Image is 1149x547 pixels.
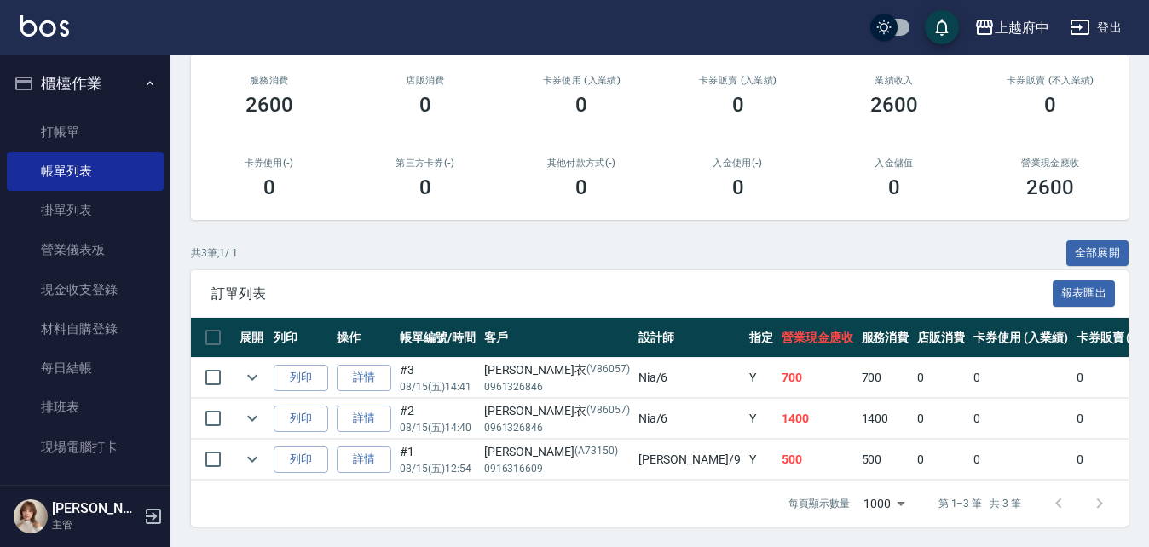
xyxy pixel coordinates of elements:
[1066,240,1129,267] button: 全部展開
[7,348,164,388] a: 每日結帳
[480,318,634,358] th: 客戶
[7,152,164,191] a: 帳單列表
[634,399,745,439] td: Nia /6
[7,61,164,106] button: 櫃檯作業
[575,176,587,199] h3: 0
[396,358,480,398] td: #3
[396,399,480,439] td: #2
[857,358,914,398] td: 700
[634,318,745,358] th: 設計師
[269,318,332,358] th: 列印
[777,358,857,398] td: 700
[913,399,969,439] td: 0
[995,17,1049,38] div: 上越府中
[967,10,1056,45] button: 上越府中
[913,358,969,398] td: 0
[574,443,618,461] p: (A73150)
[7,388,164,427] a: 排班表
[1044,93,1056,117] h3: 0
[400,461,476,476] p: 08/15 (五) 12:54
[732,93,744,117] h3: 0
[857,481,911,527] div: 1000
[263,176,275,199] h3: 0
[274,365,328,391] button: 列印
[777,399,857,439] td: 1400
[211,158,326,169] h2: 卡券使用(-)
[777,318,857,358] th: 營業現金應收
[888,176,900,199] h3: 0
[337,365,391,391] a: 詳情
[969,440,1072,480] td: 0
[745,318,777,358] th: 指定
[913,318,969,358] th: 店販消費
[836,158,951,169] h2: 入金儲值
[400,379,476,394] p: 08/15 (五) 14:41
[211,75,326,86] h3: 服務消費
[634,358,745,398] td: Nia /6
[367,75,482,86] h2: 店販消費
[586,361,630,379] p: (V86057)
[634,440,745,480] td: [PERSON_NAME] /9
[52,500,139,517] h5: [PERSON_NAME]
[240,446,265,472] button: expand row
[938,496,1021,511] p: 第 1–3 筆 共 3 筆
[870,93,918,117] h3: 2600
[1026,176,1074,199] h3: 2600
[7,230,164,269] a: 營業儀表板
[396,440,480,480] td: #1
[274,446,328,473] button: 列印
[235,318,269,358] th: 展開
[484,379,630,394] p: 0961326846
[788,496,850,511] p: 每頁顯示數量
[969,399,1072,439] td: 0
[745,399,777,439] td: Y
[680,75,795,86] h2: 卡券販賣 (入業績)
[1053,285,1116,301] a: 報表匯出
[7,428,164,467] a: 現場電腦打卡
[484,361,630,379] div: [PERSON_NAME]衣
[745,440,777,480] td: Y
[484,443,630,461] div: [PERSON_NAME]
[20,15,69,37] img: Logo
[1053,280,1116,307] button: 報表匯出
[732,176,744,199] h3: 0
[367,158,482,169] h2: 第三方卡券(-)
[969,358,1072,398] td: 0
[993,158,1108,169] h2: 營業現金應收
[777,440,857,480] td: 500
[1063,12,1129,43] button: 登出
[7,191,164,230] a: 掛單列表
[484,420,630,435] p: 0961326846
[240,406,265,431] button: expand row
[484,402,630,420] div: [PERSON_NAME]衣
[993,75,1108,86] h2: 卡券販賣 (不入業績)
[7,474,164,518] button: 預約管理
[337,406,391,432] a: 詳情
[925,10,959,44] button: save
[969,318,1072,358] th: 卡券使用 (入業績)
[419,93,431,117] h3: 0
[524,75,639,86] h2: 卡券使用 (入業績)
[14,499,48,533] img: Person
[857,440,914,480] td: 500
[396,318,480,358] th: 帳單編號/時間
[211,285,1053,302] span: 訂單列表
[52,517,139,533] p: 主管
[245,93,293,117] h3: 2600
[586,402,630,420] p: (V86057)
[419,176,431,199] h3: 0
[337,446,391,473] a: 詳情
[745,358,777,398] td: Y
[191,245,238,261] p: 共 3 筆, 1 / 1
[913,440,969,480] td: 0
[400,420,476,435] p: 08/15 (五) 14:40
[857,318,914,358] th: 服務消費
[575,93,587,117] h3: 0
[680,158,795,169] h2: 入金使用(-)
[240,365,265,390] button: expand row
[524,158,639,169] h2: 其他付款方式(-)
[274,406,328,432] button: 列印
[857,399,914,439] td: 1400
[7,112,164,152] a: 打帳單
[836,75,951,86] h2: 業績收入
